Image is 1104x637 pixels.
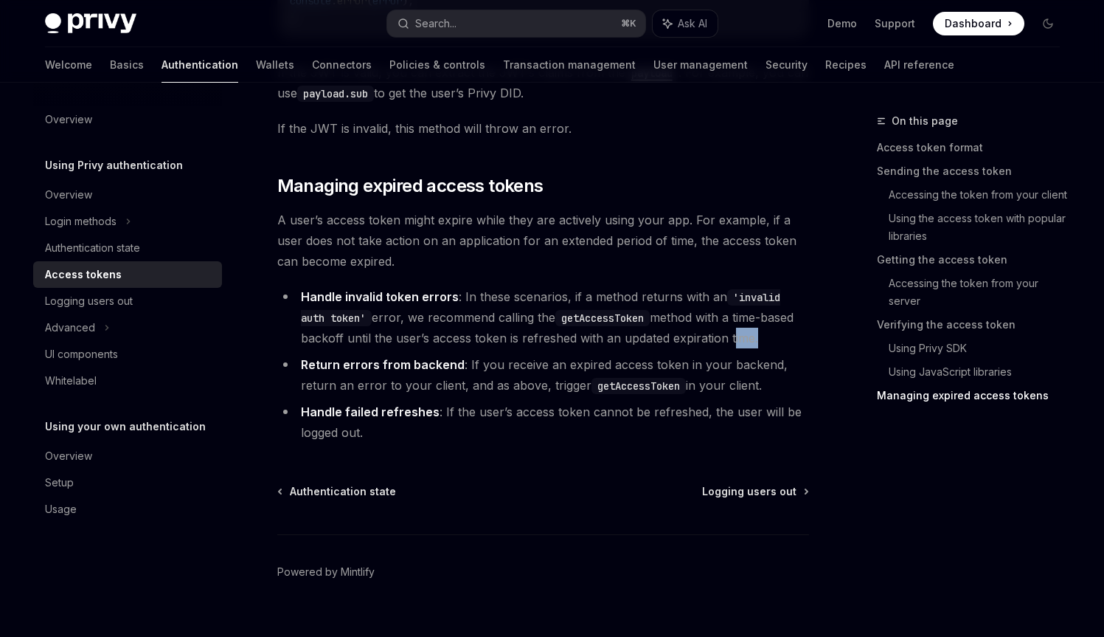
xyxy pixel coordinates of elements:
[45,213,117,230] div: Login methods
[945,16,1001,31] span: Dashboard
[301,404,440,419] strong: Handle failed refreshes
[33,496,222,523] a: Usage
[45,111,92,128] div: Overview
[45,345,118,363] div: UI components
[297,86,374,102] code: payload.sub
[877,159,1072,183] a: Sending the access token
[825,47,867,83] a: Recipes
[45,156,183,174] h5: Using Privy authentication
[33,368,222,394] a: Whitelabel
[884,47,954,83] a: API reference
[45,474,74,492] div: Setup
[415,15,456,32] div: Search...
[45,47,92,83] a: Welcome
[45,266,122,283] div: Access tokens
[889,207,1072,248] a: Using the access token with popular libraries
[1036,12,1060,35] button: Toggle dark mode
[503,47,636,83] a: Transaction management
[45,319,95,337] div: Advanced
[162,47,238,83] a: Authentication
[277,174,544,198] span: Managing expired access tokens
[277,286,809,348] li: : In these scenarios, if a method returns with an error, we recommend calling the method with a t...
[889,337,1072,360] a: Using Privy SDK
[877,313,1072,337] a: Verifying the access token
[653,47,748,83] a: User management
[889,272,1072,313] a: Accessing the token from your server
[702,484,808,499] a: Logging users out
[45,418,206,435] h5: Using your own authentication
[45,447,92,465] div: Overview
[765,47,808,83] a: Security
[892,112,958,130] span: On this page
[45,500,77,518] div: Usage
[33,261,222,288] a: Access tokens
[33,341,222,368] a: UI components
[33,235,222,261] a: Authentication state
[889,183,1072,207] a: Accessing the token from your client
[290,484,396,499] span: Authentication state
[555,310,650,326] code: getAccessToken
[277,402,809,443] li: : If the user’s access token cannot be refreshed, the user will be logged out.
[621,18,636,30] span: ⌘ K
[45,372,97,390] div: Whitelabel
[277,565,375,579] a: Powered by Mintlify
[875,16,915,31] a: Support
[387,10,645,37] button: Search...⌘K
[301,289,780,326] code: 'invalid auth token'
[591,378,686,394] code: getAccessToken
[653,10,718,37] button: Ask AI
[277,118,809,139] span: If the JWT is invalid, this method will throw an error.
[33,443,222,469] a: Overview
[877,136,1072,159] a: Access token format
[45,186,92,204] div: Overview
[702,484,796,499] span: Logging users out
[45,292,133,310] div: Logging users out
[301,357,465,372] strong: Return errors from backend
[389,47,485,83] a: Policies & controls
[877,384,1072,407] a: Managing expired access tokens
[827,16,857,31] a: Demo
[110,47,144,83] a: Basics
[277,210,809,272] span: A user’s access token might expire while they are actively using your app. For example, if a user...
[279,484,396,499] a: Authentication state
[33,288,222,314] a: Logging users out
[933,12,1024,35] a: Dashboard
[312,47,372,83] a: Connectors
[33,469,222,496] a: Setup
[45,13,136,34] img: dark logo
[889,360,1072,384] a: Using JavaScript libraries
[301,289,459,304] strong: Handle invalid token errors
[45,239,140,257] div: Authentication state
[277,354,809,396] li: : If you receive an expired access token in your backend, return an error to your client, and as ...
[33,182,222,208] a: Overview
[256,47,294,83] a: Wallets
[877,248,1072,272] a: Getting the access token
[33,106,222,133] a: Overview
[678,16,707,31] span: Ask AI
